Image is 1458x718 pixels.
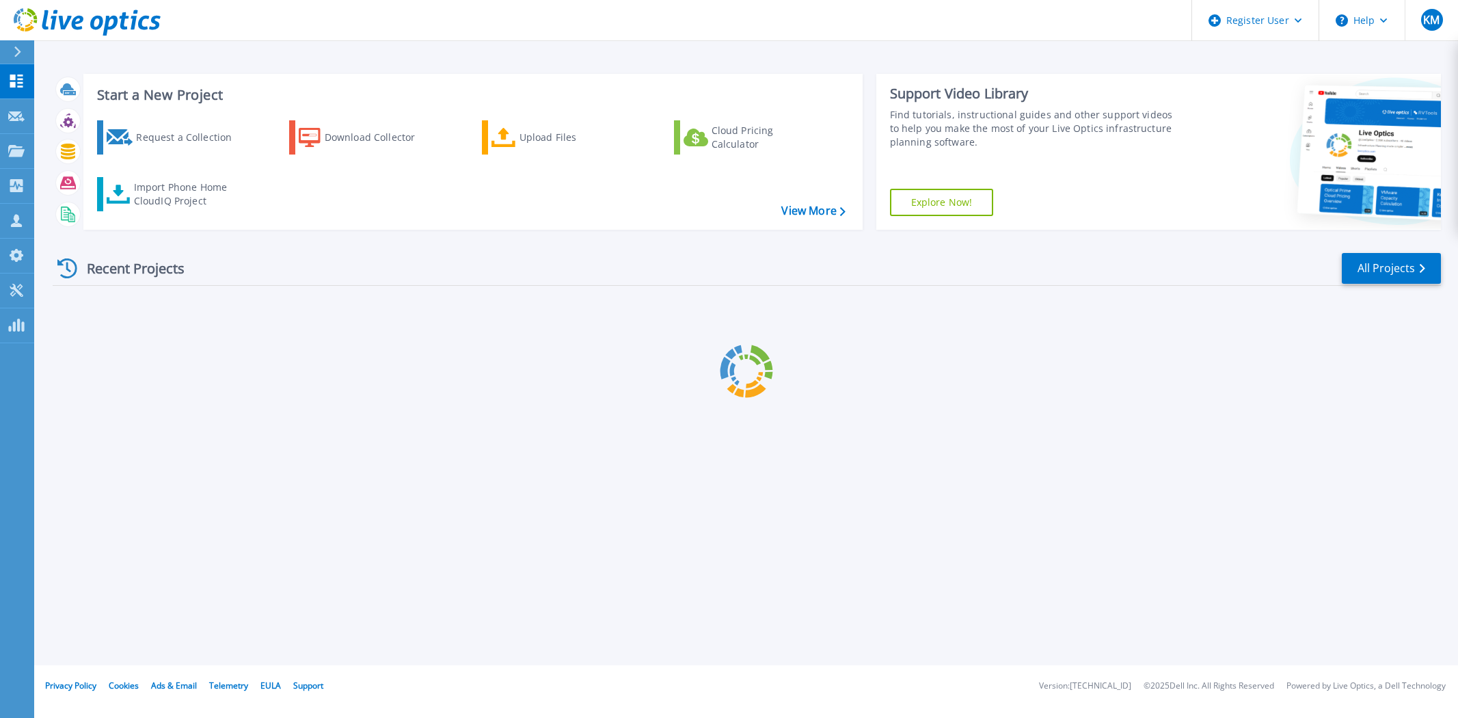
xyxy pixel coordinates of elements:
[151,680,197,691] a: Ads & Email
[97,120,249,155] a: Request a Collection
[260,680,281,691] a: EULA
[109,680,139,691] a: Cookies
[1039,682,1131,691] li: Version: [TECHNICAL_ID]
[1342,253,1441,284] a: All Projects
[1286,682,1446,691] li: Powered by Live Optics, a Dell Technology
[136,124,245,151] div: Request a Collection
[209,680,248,691] a: Telemetry
[1144,682,1274,691] li: © 2025 Dell Inc. All Rights Reserved
[519,124,629,151] div: Upload Files
[482,120,634,155] a: Upload Files
[890,189,994,216] a: Explore Now!
[890,108,1180,149] div: Find tutorials, instructional guides and other support videos to help you make the most of your L...
[97,88,845,103] h3: Start a New Project
[53,252,203,285] div: Recent Projects
[134,181,241,208] div: Import Phone Home CloudIQ Project
[289,120,442,155] a: Download Collector
[890,85,1180,103] div: Support Video Library
[45,680,96,691] a: Privacy Policy
[1423,14,1440,25] span: KM
[781,204,845,217] a: View More
[293,680,323,691] a: Support
[712,124,821,151] div: Cloud Pricing Calculator
[674,120,826,155] a: Cloud Pricing Calculator
[325,124,434,151] div: Download Collector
